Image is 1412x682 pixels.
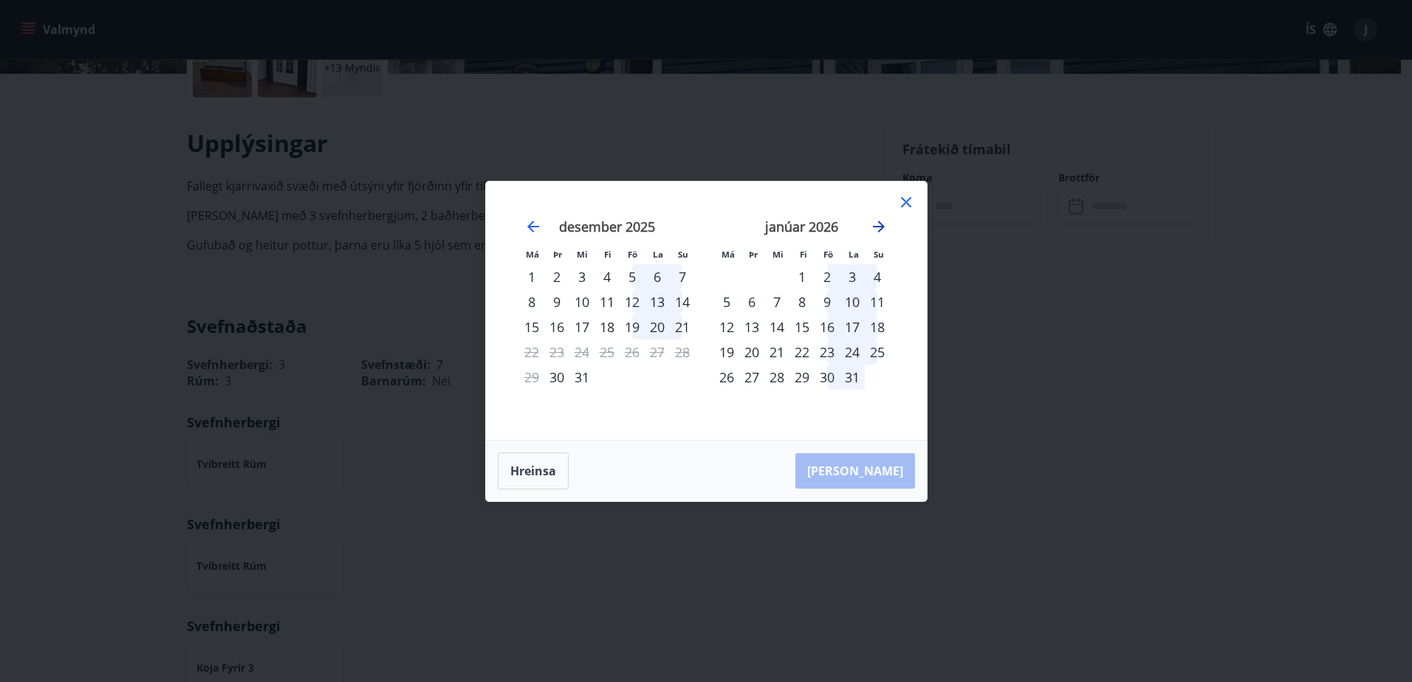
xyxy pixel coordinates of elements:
strong: janúar 2026 [765,218,838,235]
small: Su [678,249,688,260]
div: 7 [670,264,695,289]
div: 9 [815,289,840,314]
td: Choose fimmtudagur, 8. janúar 2026 as your check-in date. It’s available. [789,289,815,314]
div: 15 [789,314,815,340]
td: Choose mánudagur, 19. janúar 2026 as your check-in date. It’s available. [714,340,739,365]
td: Choose föstudagur, 2. janúar 2026 as your check-in date. It’s available. [815,264,840,289]
div: 8 [519,289,544,314]
small: Fi [604,249,611,260]
td: Choose þriðjudagur, 13. janúar 2026 as your check-in date. It’s available. [739,314,764,340]
td: Choose laugardagur, 24. janúar 2026 as your check-in date. It’s available. [840,340,865,365]
small: Má [722,249,735,260]
td: Choose mánudagur, 26. janúar 2026 as your check-in date. It’s available. [714,365,739,390]
td: Choose laugardagur, 17. janúar 2026 as your check-in date. It’s available. [840,314,865,340]
td: Choose laugardagur, 3. janúar 2026 as your check-in date. It’s available. [840,264,865,289]
td: Choose sunnudagur, 21. desember 2025 as your check-in date. It’s available. [670,314,695,340]
td: Choose sunnudagur, 25. janúar 2026 as your check-in date. It’s available. [865,340,890,365]
td: Not available. þriðjudagur, 23. desember 2025 [544,340,569,365]
div: 14 [764,314,789,340]
div: 11 [594,289,620,314]
small: La [653,249,663,260]
div: 29 [789,365,815,390]
td: Choose sunnudagur, 7. desember 2025 as your check-in date. It’s available. [670,264,695,289]
div: 2 [815,264,840,289]
td: Choose þriðjudagur, 30. desember 2025 as your check-in date. It’s available. [544,365,569,390]
td: Choose mánudagur, 15. desember 2025 as your check-in date. It’s available. [519,314,544,340]
td: Choose sunnudagur, 18. janúar 2026 as your check-in date. It’s available. [865,314,890,340]
div: 28 [764,365,789,390]
div: 10 [569,289,594,314]
strong: desember 2025 [559,218,655,235]
div: 4 [594,264,620,289]
td: Choose laugardagur, 31. janúar 2026 as your check-in date. It’s available. [840,365,865,390]
div: 12 [714,314,739,340]
td: Choose þriðjudagur, 16. desember 2025 as your check-in date. It’s available. [544,314,569,340]
td: Choose fimmtudagur, 18. desember 2025 as your check-in date. It’s available. [594,314,620,340]
div: 21 [670,314,695,340]
small: Fi [800,249,807,260]
div: Move backward to switch to the previous month. [524,218,542,235]
td: Choose fimmtudagur, 11. desember 2025 as your check-in date. It’s available. [594,289,620,314]
td: Choose fimmtudagur, 4. desember 2025 as your check-in date. It’s available. [594,264,620,289]
td: Choose mánudagur, 5. janúar 2026 as your check-in date. It’s available. [714,289,739,314]
td: Choose föstudagur, 9. janúar 2026 as your check-in date. It’s available. [815,289,840,314]
td: Choose mánudagur, 8. desember 2025 as your check-in date. It’s available. [519,289,544,314]
div: 21 [764,340,789,365]
div: 24 [840,340,865,365]
div: 17 [840,314,865,340]
td: Choose föstudagur, 30. janúar 2026 as your check-in date. It’s available. [815,365,840,390]
div: 16 [544,314,569,340]
small: Fö [823,249,833,260]
div: 3 [569,264,594,289]
div: 6 [645,264,670,289]
div: 22 [789,340,815,365]
td: Choose föstudagur, 23. janúar 2026 as your check-in date. It’s available. [815,340,840,365]
div: 20 [739,340,764,365]
td: Not available. mánudagur, 29. desember 2025 [519,365,544,390]
td: Choose föstudagur, 19. desember 2025 as your check-in date. It’s available. [620,314,645,340]
div: 6 [739,289,764,314]
td: Choose fimmtudagur, 1. janúar 2026 as your check-in date. It’s available. [789,264,815,289]
td: Not available. föstudagur, 26. desember 2025 [620,340,645,365]
td: Choose miðvikudagur, 17. desember 2025 as your check-in date. It’s available. [569,314,594,340]
td: Choose mánudagur, 1. desember 2025 as your check-in date. It’s available. [519,264,544,289]
td: Choose laugardagur, 13. desember 2025 as your check-in date. It’s available. [645,289,670,314]
div: Aðeins útritun í boði [519,340,544,365]
small: Su [874,249,884,260]
div: Move forward to switch to the next month. [870,218,888,235]
div: 11 [865,289,890,314]
td: Choose þriðjudagur, 9. desember 2025 as your check-in date. It’s available. [544,289,569,314]
td: Choose laugardagur, 10. janúar 2026 as your check-in date. It’s available. [840,289,865,314]
td: Choose sunnudagur, 11. janúar 2026 as your check-in date. It’s available. [865,289,890,314]
div: 16 [815,314,840,340]
div: Calendar [504,199,909,422]
div: 15 [519,314,544,340]
div: 31 [569,365,594,390]
div: 14 [670,289,695,314]
div: 30 [815,365,840,390]
div: 18 [594,314,620,340]
td: Choose miðvikudagur, 21. janúar 2026 as your check-in date. It’s available. [764,340,789,365]
small: Þr [553,249,562,260]
small: Þr [749,249,758,260]
td: Not available. miðvikudagur, 24. desember 2025 [569,340,594,365]
td: Choose miðvikudagur, 28. janúar 2026 as your check-in date. It’s available. [764,365,789,390]
div: 12 [620,289,645,314]
small: La [849,249,859,260]
div: 13 [739,314,764,340]
div: 27 [739,365,764,390]
td: Choose miðvikudagur, 10. desember 2025 as your check-in date. It’s available. [569,289,594,314]
div: 4 [865,264,890,289]
div: 8 [789,289,815,314]
div: 13 [645,289,670,314]
div: 1 [519,264,544,289]
div: 20 [645,314,670,340]
td: Choose fimmtudagur, 15. janúar 2026 as your check-in date. It’s available. [789,314,815,340]
div: 19 [714,340,739,365]
td: Not available. sunnudagur, 28. desember 2025 [670,340,695,365]
div: 18 [865,314,890,340]
div: 26 [714,365,739,390]
div: 10 [840,289,865,314]
div: 17 [569,314,594,340]
td: Choose mánudagur, 12. janúar 2026 as your check-in date. It’s available. [714,314,739,340]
